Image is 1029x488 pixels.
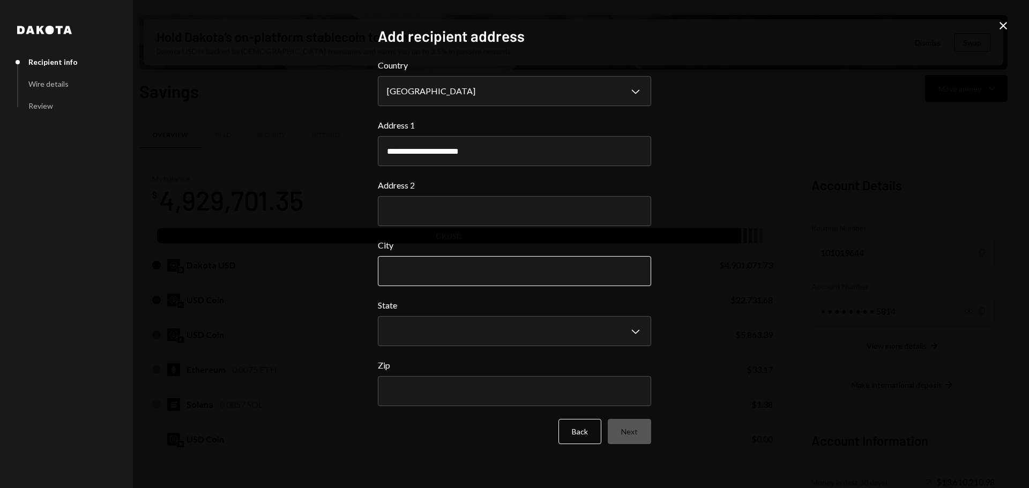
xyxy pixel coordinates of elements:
[378,76,651,106] button: Country
[558,419,601,444] button: Back
[378,179,651,192] label: Address 2
[378,26,651,47] h2: Add recipient address
[378,299,651,312] label: State
[28,101,53,110] div: Review
[378,59,651,72] label: Country
[28,57,78,66] div: Recipient info
[378,359,651,372] label: Zip
[378,119,651,132] label: Address 1
[378,316,651,346] button: State
[28,79,69,88] div: Wire details
[378,239,651,252] label: City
